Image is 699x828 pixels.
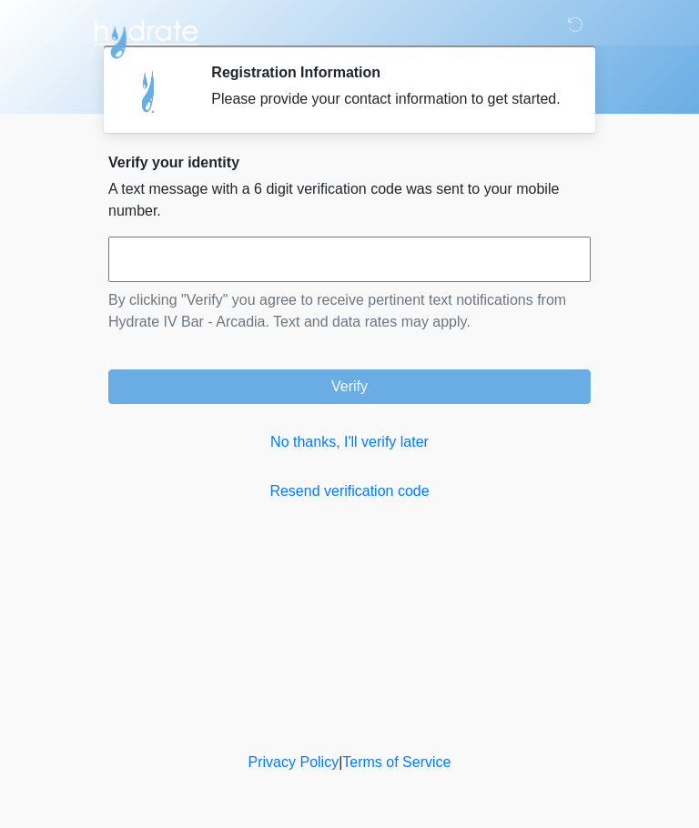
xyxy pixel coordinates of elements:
a: Privacy Policy [248,754,339,770]
a: | [339,754,342,770]
h2: Verify your identity [108,154,591,171]
button: Verify [108,369,591,404]
img: Agent Avatar [122,64,177,118]
img: Hydrate IV Bar - Arcadia Logo [90,14,201,60]
p: A text message with a 6 digit verification code was sent to your mobile number. [108,178,591,222]
a: Terms of Service [342,754,451,770]
div: Please provide your contact information to get started. [211,88,563,110]
p: By clicking "Verify" you agree to receive pertinent text notifications from Hydrate IV Bar - Arca... [108,289,591,333]
a: Resend verification code [108,480,591,502]
a: No thanks, I'll verify later [108,431,591,453]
